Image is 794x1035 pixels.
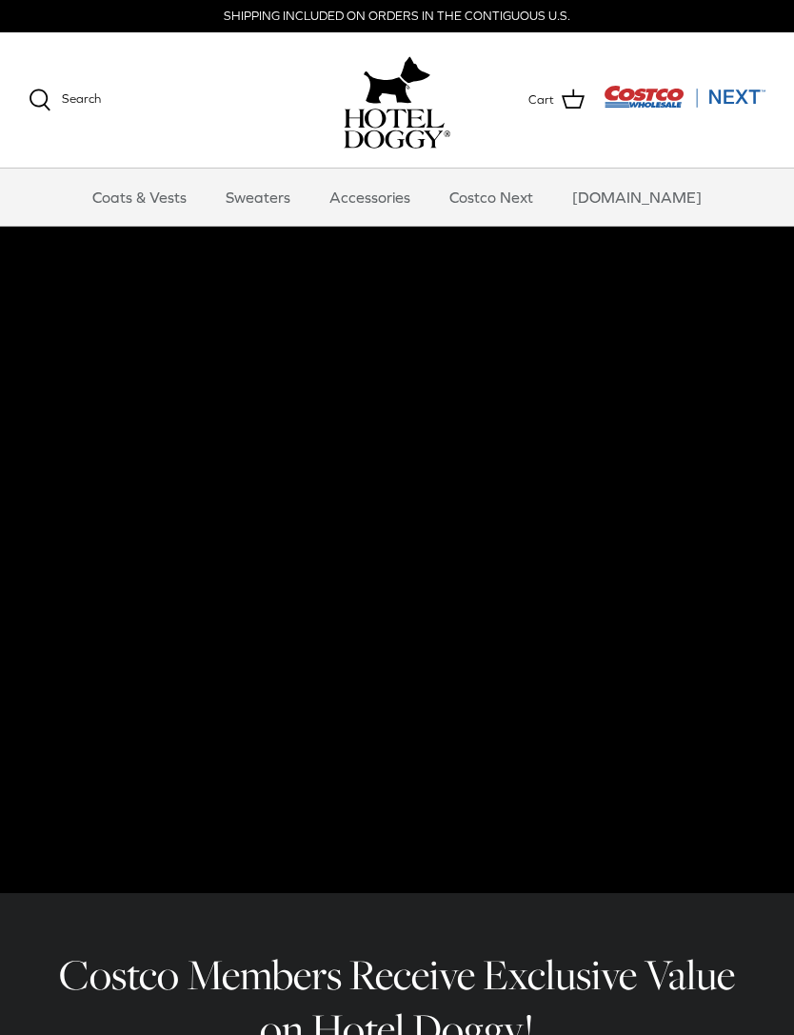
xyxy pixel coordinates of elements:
[344,51,450,149] a: hoteldoggy.com hoteldoggycom
[555,169,719,226] a: [DOMAIN_NAME]
[75,169,204,226] a: Coats & Vests
[604,85,765,109] img: Costco Next
[312,169,427,226] a: Accessories
[364,51,430,109] img: hoteldoggy.com
[29,89,101,111] a: Search
[344,109,450,149] img: hoteldoggycom
[528,90,554,110] span: Cart
[62,91,101,106] span: Search
[528,88,585,112] a: Cart
[432,169,550,226] a: Costco Next
[208,169,308,226] a: Sweaters
[604,97,765,111] a: Visit Costco Next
